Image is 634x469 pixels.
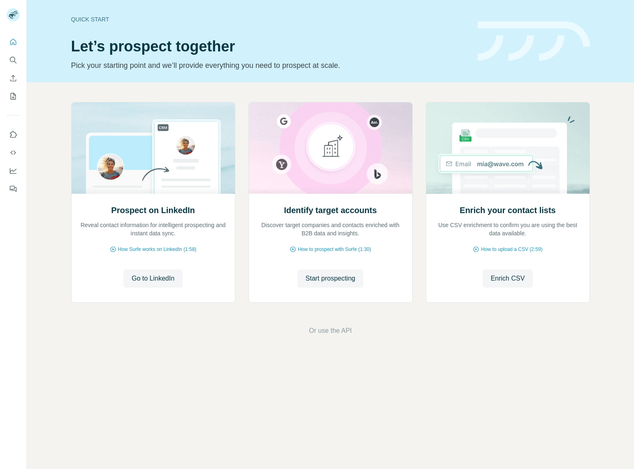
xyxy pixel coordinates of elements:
[7,145,20,160] button: Use Surfe API
[118,246,197,253] span: How Surfe works on LinkedIn (1:58)
[7,163,20,178] button: Dashboard
[491,274,525,283] span: Enrich CSV
[297,269,364,288] button: Start prospecting
[71,38,468,55] h1: Let’s prospect together
[71,102,235,194] img: Prospect on LinkedIn
[7,71,20,86] button: Enrich CSV
[248,102,413,194] img: Identify target accounts
[71,60,468,71] p: Pick your starting point and we’ll provide everything you need to prospect at scale.
[7,53,20,67] button: Search
[483,269,533,288] button: Enrich CSV
[123,269,183,288] button: Go to LinkedIn
[7,181,20,196] button: Feedback
[80,221,227,237] p: Reveal contact information for intelligent prospecting and instant data sync.
[7,89,20,104] button: My lists
[460,204,555,216] h2: Enrich your contact lists
[434,221,581,237] p: Use CSV enrichment to confirm you are using the best data available.
[298,246,371,253] span: How to prospect with Surfe (1:30)
[7,35,20,49] button: Quick start
[71,15,468,23] div: Quick start
[132,274,174,283] span: Go to LinkedIn
[284,204,377,216] h2: Identify target accounts
[306,274,355,283] span: Start prospecting
[309,326,352,336] button: Or use the API
[257,221,404,237] p: Discover target companies and contacts enriched with B2B data and insights.
[7,127,20,142] button: Use Surfe on LinkedIn
[478,21,590,61] img: banner
[111,204,195,216] h2: Prospect on LinkedIn
[481,246,542,253] span: How to upload a CSV (2:59)
[426,102,590,194] img: Enrich your contact lists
